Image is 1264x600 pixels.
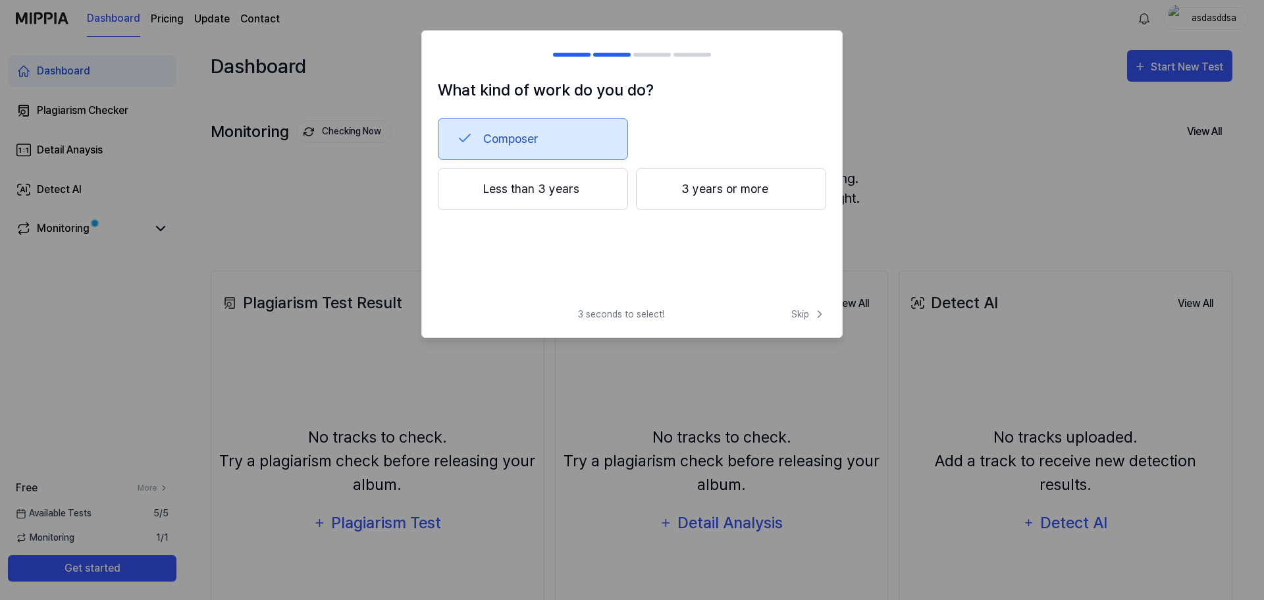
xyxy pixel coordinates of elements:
[438,168,628,210] button: Less than 3 years
[789,308,826,321] button: Skip
[438,78,826,102] h1: What kind of work do you do?
[636,168,826,210] button: 3 years or more
[791,308,826,321] span: Skip
[578,308,664,321] span: 3 seconds to select!
[438,118,628,160] button: Composer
